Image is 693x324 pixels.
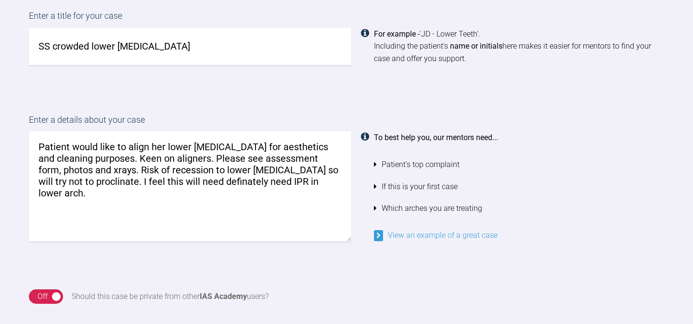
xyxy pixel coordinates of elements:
textarea: Patient would like to align her lower [MEDICAL_DATA] for aesthetics and cleaning purposes. Keen o... [29,131,351,241]
li: Patient's top complaint [374,154,664,176]
div: Should this case be private from other users? [72,290,269,303]
strong: IAS Academy [200,292,247,301]
strong: For example - [374,29,420,39]
input: JD - Lower Teeth [29,28,351,65]
label: Enter a title for your case [29,9,664,28]
div: 'JD - Lower Teeth'. Including the patient's here makes it easier for mentors to find your case an... [374,28,664,65]
div: Off [38,290,48,303]
li: Which arches you are treating [374,197,664,220]
strong: To best help you, our mentors need... [374,133,498,142]
li: If this is your first case [374,176,664,198]
a: View an example of a great case [374,231,498,240]
strong: name or initials [450,41,502,51]
label: Enter a details about your case [29,113,664,132]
